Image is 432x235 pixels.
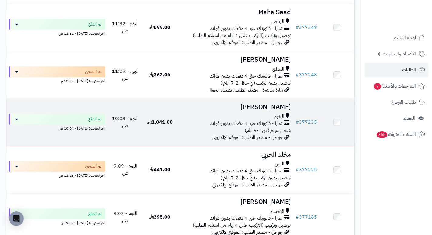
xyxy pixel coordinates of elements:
[365,111,428,126] a: العملاء
[365,63,428,77] a: الطلبات
[402,66,416,74] span: الطلبات
[270,208,284,215] span: الإحساء
[147,119,173,126] span: 1,041.00
[365,79,428,93] a: المراجعات والأسئلة9
[149,24,170,31] span: 899.00
[113,162,137,177] span: اليوم - 9:09 ص
[180,104,291,111] h3: [PERSON_NAME]
[208,86,283,94] span: زيارة مباشرة - مصدر الطلب: تطبيق الجوال
[272,66,284,73] span: البدايع
[373,82,416,90] span: المراجعات والأسئلة
[149,71,170,78] span: 362.06
[180,151,291,158] h3: مخلد الحربي
[383,50,416,58] span: الأقسام والمنتجات
[296,119,299,126] span: #
[112,67,139,82] span: اليوم - 11:09 ص
[274,113,284,120] span: الخرج
[88,211,102,217] span: تم الدفع
[210,120,282,127] span: تمارا - فاتورتك حتى 4 دفعات بدون فوائد
[112,20,139,34] span: اليوم - 11:32 ص
[245,127,291,134] span: شحن سريع (من ٢-٧ ايام)
[393,33,416,42] span: لوحة التحكم
[9,77,105,84] div: اخر تحديث: [DATE] - 12:02 م
[391,98,416,106] span: طلبات الإرجاع
[113,210,137,224] span: اليوم - 9:02 ص
[376,131,388,138] span: 365
[365,95,428,109] a: طلبات الإرجاع
[296,166,317,173] a: #377225
[296,119,317,126] a: #377235
[9,30,105,36] div: اخر تحديث: [DATE] - 11:32 ص
[9,172,105,178] div: اخر تحديث: [DATE] - 11:23 ص
[149,166,170,173] span: 441.00
[296,213,317,221] a: #377185
[210,215,282,222] span: تمارا - فاتورتك حتى 4 دفعات بدون فوائد
[296,24,299,31] span: #
[212,39,283,46] span: جوجل - مصدر الطلب: الموقع الإلكتروني
[391,7,426,19] img: logo-2.png
[88,116,102,122] span: تم الدفع
[212,181,283,188] span: جوجل - مصدر الطلب: الموقع الإلكتروني
[365,127,428,142] a: السلات المتروكة365
[296,71,317,78] a: #377248
[220,174,291,181] span: توصيل بدون تركيب (في خلال 2-7 ايام )
[85,163,102,169] span: تم الشحن
[180,9,291,16] h3: Maha Saad
[88,21,102,27] span: تم الدفع
[220,79,291,87] span: توصيل بدون تركيب (في خلال 2-7 ايام )
[112,115,139,129] span: اليوم - 10:03 ص
[365,30,428,45] a: لوحة التحكم
[210,73,282,80] span: تمارا - فاتورتك حتى 4 دفعات بدون فوائد
[212,134,283,141] span: جوجل - مصدر الطلب: الموقع الإلكتروني
[296,71,299,78] span: #
[193,222,291,229] span: توصيل وتركيب (التركيب خلال 4 ايام من استلام الطلب)
[296,166,299,173] span: #
[210,25,282,32] span: تمارا - فاتورتك حتى 4 دفعات بدون فوائد
[373,83,381,90] span: 9
[275,161,284,168] span: الرس
[9,211,24,226] div: Open Intercom Messenger
[271,18,284,25] span: الرياض
[296,24,317,31] a: #377249
[403,114,415,123] span: العملاء
[180,56,291,63] h3: [PERSON_NAME]
[376,130,416,139] span: السلات المتروكة
[9,125,105,131] div: اخر تحديث: [DATE] - 10:04 ص
[210,168,282,175] span: تمارا - فاتورتك حتى 4 دفعات بدون فوائد
[85,69,102,75] span: تم الشحن
[296,213,299,221] span: #
[180,199,291,206] h3: [PERSON_NAME]
[9,219,105,226] div: اخر تحديث: [DATE] - 9:02 ص
[193,32,291,39] span: توصيل وتركيب (التركيب خلال 4 ايام من استلام الطلب)
[149,213,170,221] span: 395.00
